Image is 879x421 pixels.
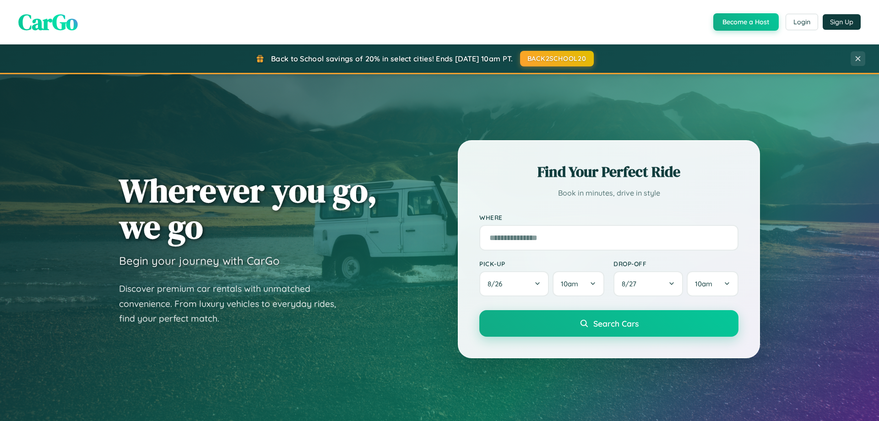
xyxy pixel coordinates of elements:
h3: Begin your journey with CarGo [119,254,280,268]
button: 8/26 [479,271,549,296]
button: 8/27 [613,271,683,296]
label: Where [479,213,738,221]
span: Search Cars [593,318,639,328]
button: 10am [553,271,604,296]
button: Search Cars [479,310,738,337]
span: 8 / 26 [488,279,507,288]
span: 10am [695,279,712,288]
span: Back to School savings of 20% in select cities! Ends [DATE] 10am PT. [271,54,513,63]
button: Become a Host [713,13,779,31]
button: BACK2SCHOOL20 [520,51,594,66]
span: 8 / 27 [622,279,641,288]
label: Pick-up [479,260,604,268]
span: 10am [561,279,578,288]
h1: Wherever you go, we go [119,172,377,245]
button: 10am [687,271,738,296]
p: Discover premium car rentals with unmatched convenience. From luxury vehicles to everyday rides, ... [119,281,348,326]
button: Login [786,14,818,30]
button: Sign Up [823,14,861,30]
h2: Find Your Perfect Ride [479,162,738,182]
p: Book in minutes, drive in style [479,186,738,200]
span: CarGo [18,7,78,37]
label: Drop-off [613,260,738,268]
